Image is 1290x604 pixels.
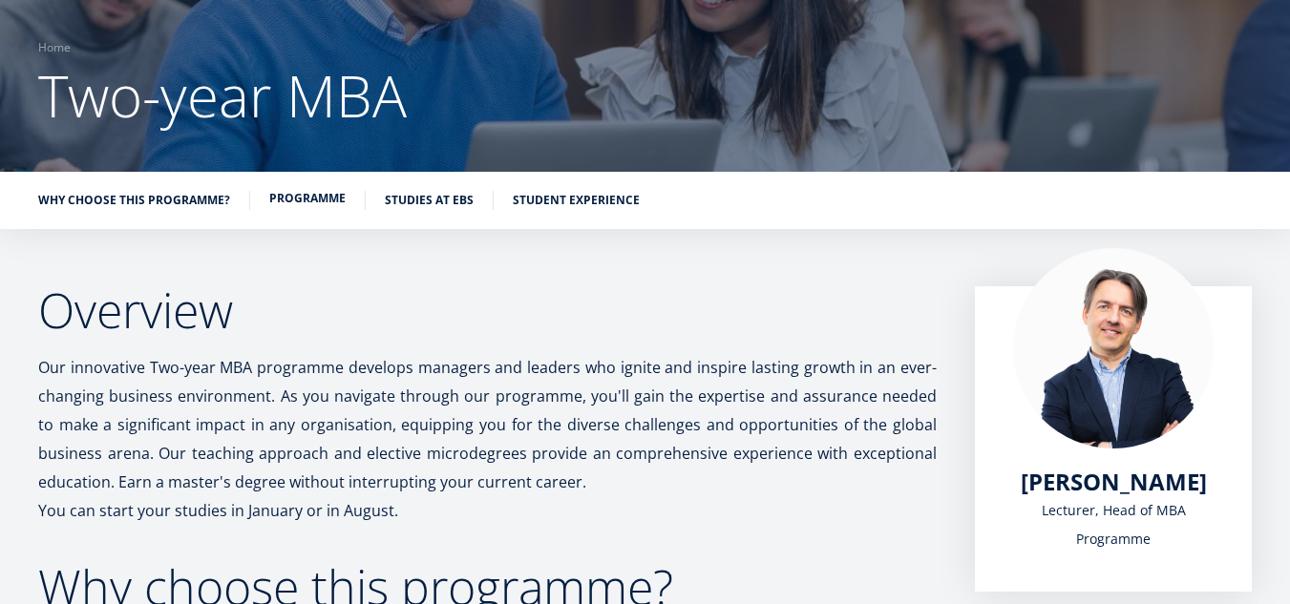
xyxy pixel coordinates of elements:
[38,496,937,525] p: You can start your studies in January or in August.
[38,286,937,334] h2: Overview
[269,189,346,208] a: Programme
[454,1,515,18] span: Last Name
[5,316,17,328] input: Technology Innovation MBA
[5,291,17,303] input: Two-year MBA
[5,266,17,279] input: One-year MBA (in Estonian)
[22,265,178,282] span: One-year MBA (in Estonian)
[1021,468,1207,496] a: [PERSON_NAME]
[1013,496,1214,553] div: Lecturer, Head of MBA Programme
[513,191,640,210] a: Student experience
[38,56,407,135] span: Two-year MBA
[385,191,474,210] a: Studies at EBS
[22,290,104,307] span: Two-year MBA
[1021,466,1207,497] span: [PERSON_NAME]
[22,315,183,332] span: Technology Innovation MBA
[1013,248,1214,448] img: Marko Rillo
[38,353,937,496] p: Our innovative Two-year MBA programme develops managers and leaders who ignite and inspire lastin...
[38,38,71,57] a: Home
[38,191,230,210] a: Why choose this programme?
